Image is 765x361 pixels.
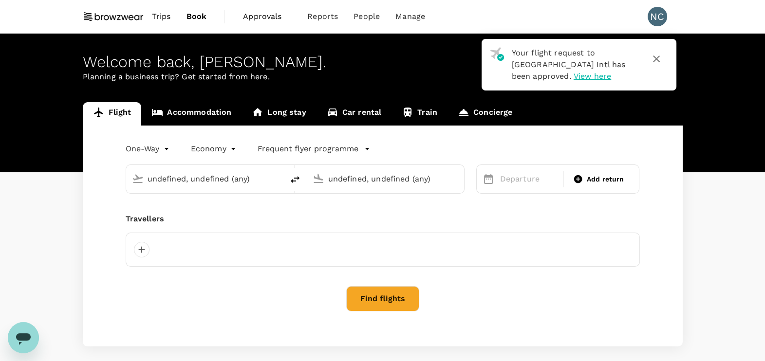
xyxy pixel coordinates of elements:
[512,48,626,81] span: Your flight request to [GEOGRAPHIC_DATA] Intl has been approved.
[392,102,448,126] a: Train
[457,178,459,180] button: Open
[258,143,358,155] p: Frequent flyer programme
[277,178,279,180] button: Open
[191,141,238,157] div: Economy
[346,286,419,311] button: Find flights
[490,47,504,61] img: flight-approved
[243,11,292,22] span: Approvals
[648,7,667,26] div: NC
[500,173,558,185] p: Departure
[148,171,263,186] input: Depart from
[83,6,144,27] img: Browzwear Solutions Pte Ltd
[141,102,242,126] a: Accommodation
[8,322,39,353] iframe: Button to launch messaging window
[126,213,640,225] div: Travellers
[126,141,171,157] div: One-Way
[354,11,380,22] span: People
[283,168,307,191] button: delete
[187,11,207,22] span: Book
[307,11,338,22] span: Reports
[574,72,611,81] span: View here
[448,102,522,126] a: Concierge
[587,174,624,184] span: Add return
[258,143,370,155] button: Frequent flyer programme
[317,102,392,126] a: Car rental
[328,171,444,186] input: Going to
[83,71,683,83] p: Planning a business trip? Get started from here.
[152,11,171,22] span: Trips
[83,102,142,126] a: Flight
[242,102,316,126] a: Long stay
[83,53,683,71] div: Welcome back , [PERSON_NAME] .
[395,11,425,22] span: Manage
